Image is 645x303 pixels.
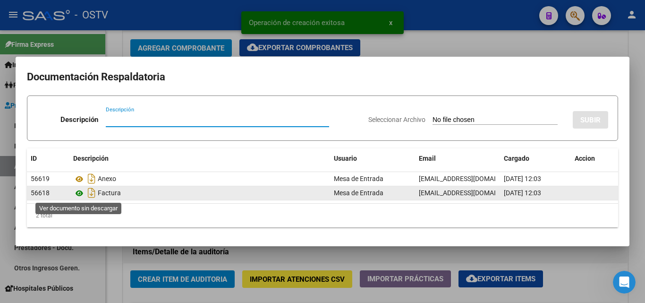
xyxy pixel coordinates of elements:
[613,271,636,294] iframe: Intercom live chat
[27,148,69,169] datatable-header-cell: ID
[415,148,500,169] datatable-header-cell: Email
[575,155,595,162] span: Accion
[334,175,383,182] span: Mesa de Entrada
[334,189,383,197] span: Mesa de Entrada
[73,171,326,186] div: Anexo
[500,148,571,169] datatable-header-cell: Cargado
[31,189,50,197] span: 56618
[330,148,415,169] datatable-header-cell: Usuario
[27,68,618,86] h2: Documentación Respaldatoria
[334,155,357,162] span: Usuario
[73,185,326,200] div: Factura
[27,204,618,227] div: 2 total
[573,111,608,129] button: SUBIR
[580,116,601,124] span: SUBIR
[368,116,425,123] span: Seleccionar Archivo
[419,155,436,162] span: Email
[85,185,98,200] i: Descargar documento
[419,189,524,197] span: [EMAIL_ADDRESS][DOMAIN_NAME]
[73,155,109,162] span: Descripción
[31,155,37,162] span: ID
[571,148,618,169] datatable-header-cell: Accion
[60,114,98,125] p: Descripción
[504,189,541,197] span: [DATE] 12:03
[85,171,98,186] i: Descargar documento
[504,175,541,182] span: [DATE] 12:03
[31,175,50,182] span: 56619
[419,175,524,182] span: [EMAIL_ADDRESS][DOMAIN_NAME]
[504,155,529,162] span: Cargado
[69,148,330,169] datatable-header-cell: Descripción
